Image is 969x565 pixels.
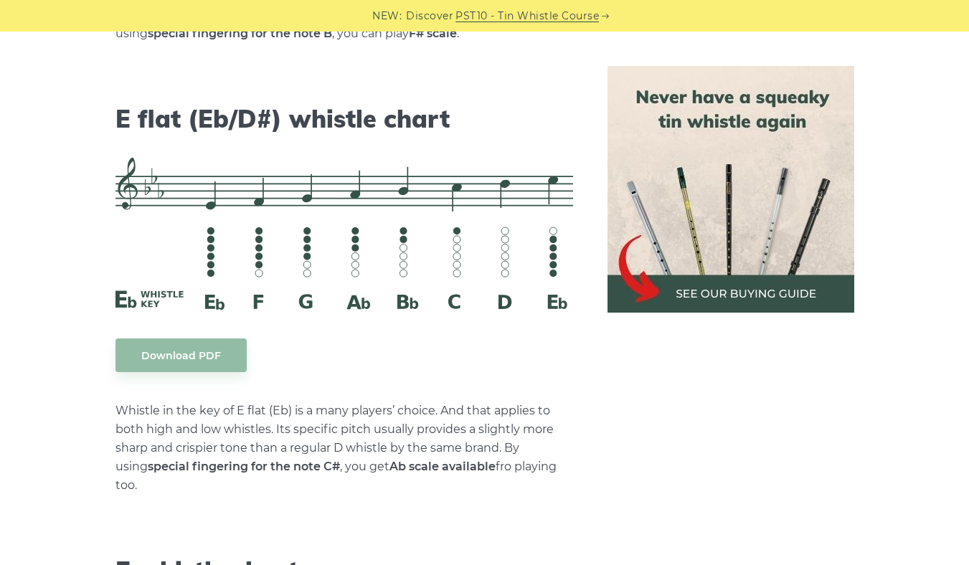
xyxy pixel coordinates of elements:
[455,8,599,24] a: PST10 - Tin Whistle Course
[148,27,332,40] strong: special fingering for the note B
[406,8,453,24] span: Discover
[115,338,247,372] a: Download PDF
[409,27,457,40] strong: F# scale
[115,402,573,495] p: Whistle in the key of E flat (Eb) is a many players’ choice. And that applies to both high and lo...
[148,460,340,473] strong: special fingering for the note C#
[608,66,854,313] img: tin whistle buying guide
[115,158,573,309] img: E flat (Eb) Whistle Fingering Chart And Notes
[115,105,573,134] h2: E flat (Eb/D#) whistle chart
[389,460,496,473] strong: Ab scale available
[372,8,402,24] span: NEW:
